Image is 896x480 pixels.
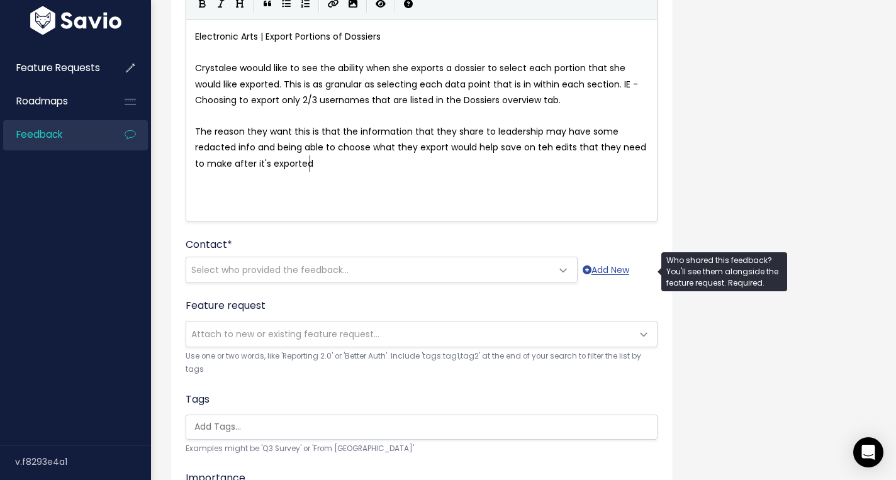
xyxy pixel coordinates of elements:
[661,252,787,291] div: Who shared this feedback? You'll see them alongside the feature request. Required.
[191,264,349,276] span: Select who provided the feedback...
[186,442,658,455] small: Examples might be 'Q3 Survey' or 'From [GEOGRAPHIC_DATA]'
[195,62,641,106] span: Crystalee woould like to see the ability when she exports a dossier to select each portion that s...
[186,298,266,313] label: Feature request
[15,445,151,478] div: v.f8293e4a1
[16,128,62,141] span: Feedback
[583,262,629,278] a: Add New
[3,120,104,149] a: Feedback
[186,392,210,407] label: Tags
[189,420,660,433] input: Add Tags...
[186,237,232,252] label: Contact
[27,6,125,35] img: logo-white.9d6f32f41409.svg
[195,125,649,169] span: The reason they want this is that the information that they share to leadership may have some red...
[191,328,379,340] span: Attach to new or existing feature request...
[16,61,100,74] span: Feature Requests
[3,87,104,116] a: Roadmaps
[853,437,883,467] div: Open Intercom Messenger
[3,53,104,82] a: Feature Requests
[195,30,381,43] span: Electronic Arts | Export Portions of Dossiers
[16,94,68,108] span: Roadmaps
[186,350,658,377] small: Use one or two words, like 'Reporting 2.0' or 'Better Auth'. Include 'tags:tag1,tag2' at the end ...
